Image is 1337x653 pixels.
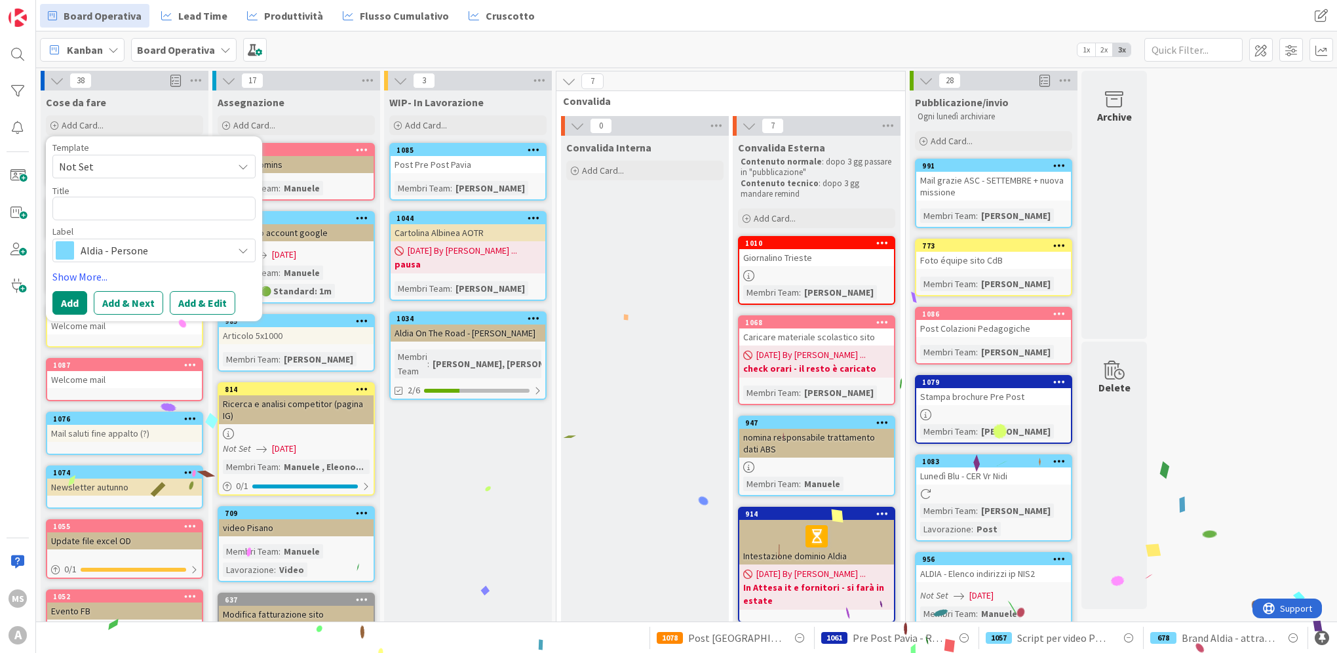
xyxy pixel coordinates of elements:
[274,563,276,577] span: :
[391,224,545,241] div: Cartolina Albinea AOTR
[391,313,545,325] div: 1034
[69,73,92,89] span: 38
[47,479,202,496] div: Newsletter autunno
[236,479,248,493] span: 0 / 1
[178,8,227,24] span: Lead Time
[743,285,799,300] div: Membri Team
[1077,43,1095,56] span: 1x
[1150,632,1176,644] div: 678
[272,248,296,262] span: [DATE]
[739,429,894,458] div: nomina responsabile trattamento dati ABS
[762,118,784,134] span: 7
[281,460,367,474] div: Manuele , Eleono...
[67,42,103,58] span: Kanban
[920,345,976,359] div: Membri Team
[223,443,251,454] i: Not Set
[40,4,149,28] a: Board Operativa
[219,144,374,156] div: 1005
[738,141,825,154] span: Convalida Esterna
[239,4,331,28] a: Produttività
[739,237,894,266] div: 1010Giornalino Trieste
[756,567,866,581] span: [DATE] By [PERSON_NAME] ...
[916,565,1071,582] div: ALDIA - Elenco indirizzi ip NIS2
[741,156,822,167] strong: Contenuto normale
[52,291,87,315] button: Add
[281,544,323,559] div: Manuele
[916,320,1071,337] div: Post Colazioni Pedagogiche
[452,181,528,195] div: [PERSON_NAME]
[53,414,202,424] div: 1076
[219,144,374,173] div: 1005gestire Domins
[920,424,976,439] div: Membri Team
[219,212,374,241] div: 842passaggio account google
[920,504,976,518] div: Membri Team
[739,237,894,249] div: 1010
[739,417,894,429] div: 947
[389,311,547,400] a: 1034Aldia On The Road - [PERSON_NAME]Membri Team:[PERSON_NAME], [PERSON_NAME]2/6
[389,96,484,109] span: WIP- In Lavorazione
[233,119,275,131] span: Add Card...
[743,386,799,400] div: Membri Team
[391,156,545,173] div: Post Pre Post Pavia
[563,94,889,108] span: Convalida
[223,460,279,474] div: Membri Team
[47,467,202,496] div: 1074Newsletter autunno
[801,285,877,300] div: [PERSON_NAME]
[922,241,1071,250] div: 773
[976,424,978,439] span: :
[335,4,457,28] a: Flusso Cumulativo
[47,532,202,549] div: Update file excel OD
[739,328,894,346] div: Caricare materiale scolastico sito
[915,375,1072,444] a: 1079Stampa brochure Pre PostMembri Team:[PERSON_NAME]
[450,181,452,195] span: :
[916,376,1071,405] div: 1079Stampa brochure Pre Post
[219,315,374,327] div: 985
[920,208,976,223] div: Membri Team
[1097,109,1132,125] div: Archive
[853,630,946,646] span: Pre Post Pavia - Re Artù! FINE AGOSTO
[756,348,866,362] span: [DATE] By [PERSON_NAME] ...
[1095,43,1113,56] span: 2x
[920,589,948,601] i: Not Set
[408,244,517,258] span: [DATE] By [PERSON_NAME] ...
[218,506,375,582] a: 709video PisanoMembri Team:ManueleLavorazione:Video
[391,212,545,241] div: 1044Cartolina Albinea AOTR
[389,143,547,201] a: 1085Post Pre Post PaviaMembri Team:[PERSON_NAME]
[218,211,375,304] a: 842passaggio account googleNot Set[DATE]Membri Team:ManuelePriorità:🟢 Standard: 1m
[738,507,895,623] a: 914Intestazione dominio Aldia[DATE] By [PERSON_NAME] ...In Attesa it e fornitori - si farà in estate
[741,157,893,178] p: : dopo 3 gg passare in "pubblicazione"
[931,135,973,147] span: Add Card...
[219,594,374,606] div: 637
[922,457,1071,466] div: 1083
[257,284,335,298] div: 🟢 Standard: 1m
[47,359,202,388] div: 1087Welcome mail
[219,594,374,635] div: 637Modifica fatturazione sito soggiornoprimavera
[922,378,1071,387] div: 1079
[225,509,374,518] div: 709
[915,307,1072,365] a: 1086Post Colazioni PedagogicheMembri Team:[PERSON_NAME]
[279,266,281,280] span: :
[978,606,1020,621] div: Manuele
[223,352,279,366] div: Membri Team
[743,362,890,375] b: check orari - il resto è caricato
[657,632,683,644] div: 1078
[28,2,60,18] span: Support
[9,626,27,644] div: A
[279,460,281,474] span: :
[279,352,281,366] span: :
[52,143,89,152] span: Template
[395,349,427,378] div: Membri Team
[272,442,296,456] span: [DATE]
[223,544,279,559] div: Membri Team
[47,413,202,425] div: 1076
[46,358,203,401] a: 1087Welcome mail
[978,208,1054,223] div: [PERSON_NAME]
[741,178,819,189] strong: Contenuto tecnico
[219,519,374,536] div: video Pisano
[915,96,1009,109] span: Pubblicazione/invio
[405,119,447,131] span: Add Card...
[281,352,357,366] div: [PERSON_NAME]
[916,456,1071,467] div: 1083
[922,161,1071,170] div: 991
[582,165,624,176] span: Add Card...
